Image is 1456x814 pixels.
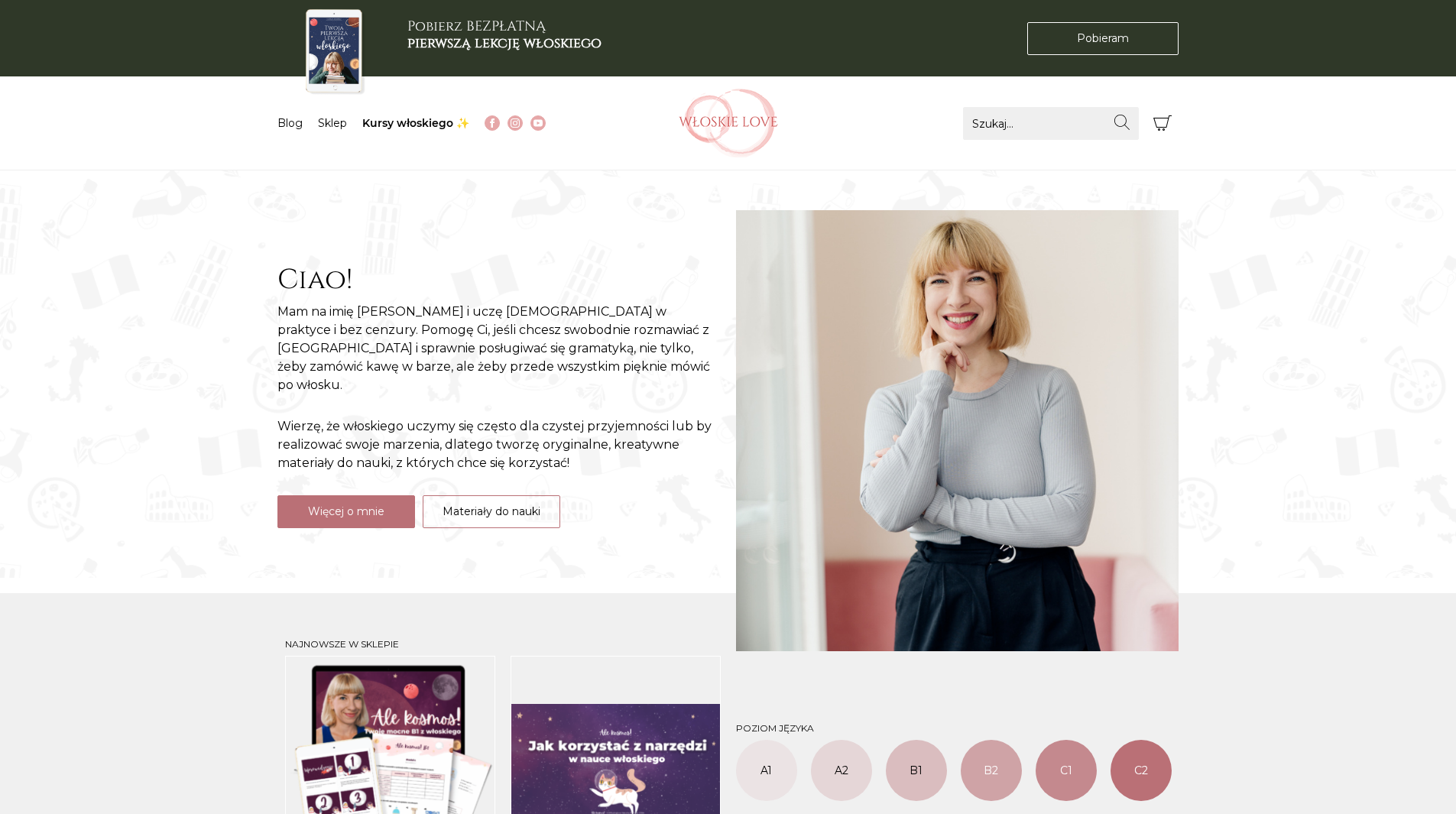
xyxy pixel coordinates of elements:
[811,740,872,801] a: A2
[277,417,721,472] p: Wierzę, że włoskiego uczymy się często dla czystej przyjemności lub by realizować swoje marzenia,...
[679,89,778,157] img: Włoskielove
[1027,22,1179,55] a: Pobieram
[963,107,1139,140] input: Szukaj...
[277,116,303,130] a: Blog
[1036,740,1097,801] a: C1
[407,34,602,53] b: pierwszą lekcję włoskiego
[277,303,721,394] p: Mam na imię [PERSON_NAME] i uczę [DEMOGRAPHIC_DATA] w praktyce i bez cenzury. Pomogę Ci, jeśli ch...
[277,264,721,297] h2: Ciao!
[423,495,560,528] a: Materiały do nauki
[1111,740,1172,801] a: C2
[961,740,1022,801] a: B2
[277,495,415,528] a: Więcej o mnie
[736,723,1172,734] h3: Poziom języka
[736,740,797,801] a: A1
[318,116,347,130] a: Sklep
[407,18,602,51] h3: Pobierz BEZPŁATNĄ
[1077,31,1129,47] span: Pobieram
[285,639,721,650] h3: Najnowsze w sklepie
[886,740,947,801] a: B1
[1146,107,1179,140] button: Koszyk
[362,116,469,130] a: Kursy włoskiego ✨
